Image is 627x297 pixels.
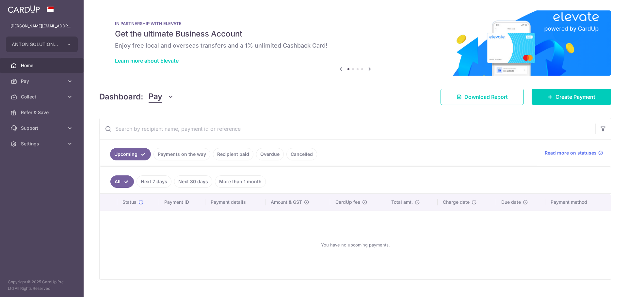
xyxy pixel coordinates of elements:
[21,125,64,131] span: Support
[115,29,596,39] h5: Get the ultimate Business Account
[149,91,174,103] button: Pay
[545,194,611,211] th: Payment method
[21,141,64,147] span: Settings
[443,199,470,205] span: Charge date
[21,109,64,116] span: Refer & Save
[137,175,171,188] a: Next 7 days
[99,91,143,103] h4: Dashboard:
[122,199,137,205] span: Status
[12,41,60,48] span: ANTON SOLUTIONS GRP PTE. LTD.
[215,175,266,188] a: More than 1 month
[115,21,596,26] p: IN PARTNERSHIP WITH ELEVATE
[545,150,597,156] span: Read more on statuses
[115,42,596,50] h6: Enjoy free local and overseas transfers and a 1% unlimited Cashback Card!
[108,216,603,274] div: You have no upcoming payments.
[532,89,611,105] a: Create Payment
[501,199,521,205] span: Due date
[213,148,253,160] a: Recipient paid
[205,194,265,211] th: Payment details
[10,23,73,29] p: [PERSON_NAME][EMAIL_ADDRESS][PERSON_NAME][DOMAIN_NAME]
[555,93,595,101] span: Create Payment
[99,10,611,76] img: Renovation banner
[335,199,360,205] span: CardUp fee
[153,148,210,160] a: Payments on the way
[391,199,413,205] span: Total amt.
[441,89,524,105] a: Download Report
[149,91,162,103] span: Pay
[464,93,508,101] span: Download Report
[100,118,595,139] input: Search by recipient name, payment id or reference
[21,62,64,69] span: Home
[110,148,151,160] a: Upcoming
[159,194,205,211] th: Payment ID
[8,5,40,13] img: CardUp
[6,37,78,52] button: ANTON SOLUTIONS GRP PTE. LTD.
[286,148,317,160] a: Cancelled
[21,94,64,100] span: Collect
[256,148,284,160] a: Overdue
[110,175,134,188] a: All
[174,175,212,188] a: Next 30 days
[585,277,620,294] iframe: Opens a widget where you can find more information
[115,57,179,64] a: Learn more about Elevate
[21,78,64,84] span: Pay
[271,199,302,205] span: Amount & GST
[545,150,603,156] a: Read more on statuses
